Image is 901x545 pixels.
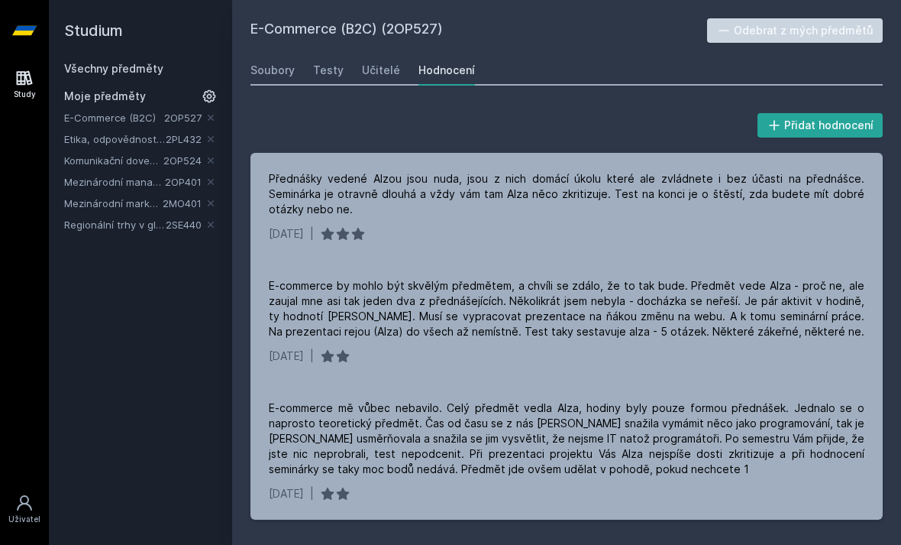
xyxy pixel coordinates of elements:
[165,176,202,188] a: 2OP401
[64,62,163,75] a: Všechny předměty
[250,63,295,78] div: Soubory
[269,349,304,364] div: [DATE]
[362,63,400,78] div: Učitelé
[269,401,864,477] div: E-commerce mě vůbec nebavilo. Celý předmět vedla Alza, hodiny byly pouze formou přednášek. Jednal...
[310,349,314,364] div: |
[164,112,202,124] a: 2OP527
[3,486,46,533] a: Uživatel
[64,131,166,147] a: Etika, odpovědnost a udržitelnost v moderní společnosti
[362,55,400,86] a: Učitelé
[310,226,314,242] div: |
[269,171,864,217] div: Přednášky vedené Alzou jsou nuda, jsou z nich domácí úkolu které ale zvládnete i bez účasti na př...
[64,196,163,211] a: Mezinárodní marketing
[163,197,202,209] a: 2MO401
[166,219,202,231] a: 2SE440
[163,154,202,167] a: 2OP524
[269,486,304,501] div: [DATE]
[269,226,304,242] div: [DATE]
[418,55,475,86] a: Hodnocení
[14,89,36,100] div: Study
[250,55,295,86] a: Soubory
[166,133,202,145] a: 2PL432
[64,174,165,190] a: Mezinárodní management
[418,63,475,78] div: Hodnocení
[64,153,163,168] a: Komunikační dovednosti manažera
[269,278,864,339] div: E-commerce by mohlo být skvělým předmětem, a chvíli se zdálo, že to tak bude. Předmět vede Alza -...
[250,18,707,43] h2: E-Commerce (B2C) (2OP527)
[313,55,344,86] a: Testy
[64,89,146,104] span: Moje předměty
[8,514,40,525] div: Uživatel
[310,486,314,501] div: |
[64,217,166,232] a: Regionální trhy v globální perspektivě
[757,113,883,138] button: Přidat hodnocení
[707,18,883,43] button: Odebrat z mých předmětů
[313,63,344,78] div: Testy
[64,110,164,125] a: E-Commerce (B2C)
[3,61,46,108] a: Study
